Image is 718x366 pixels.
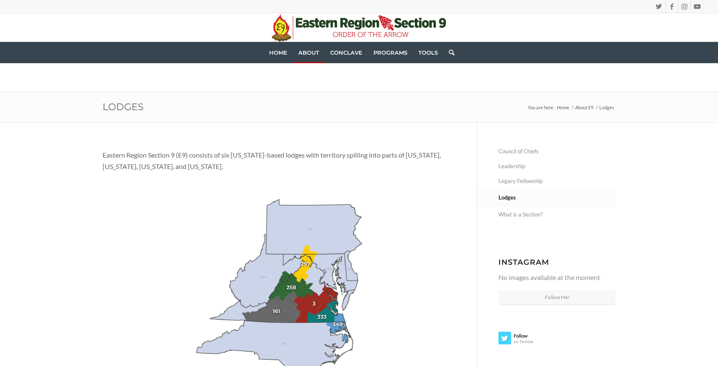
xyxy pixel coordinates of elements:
[498,290,615,305] a: Follow Me!
[264,42,293,63] a: Home
[498,144,615,159] a: Council of Chiefs
[574,104,595,111] a: About E9
[443,42,454,63] a: Search
[373,49,407,56] span: Programs
[575,105,593,110] span: About E9
[498,332,557,349] a: Followon Twitter
[293,42,325,63] a: About
[298,49,319,56] span: About
[498,272,615,283] p: No images available at the moment
[498,338,557,344] span: on Twitter
[571,104,574,111] span: /
[498,159,615,174] a: Leadership
[498,258,615,266] h3: Instagram
[103,101,144,113] a: Lodges
[498,207,615,222] a: What is a Section?
[595,104,598,111] span: /
[103,150,456,172] p: Eastern Region Section 9 (E9) consists of six [US_STATE]-based lodges with territory spilling int...
[598,104,615,111] span: Lodges
[330,49,362,56] span: Conclave
[269,49,287,56] span: Home
[418,49,438,56] span: Tools
[498,189,615,206] a: Lodges
[557,105,569,110] span: Home
[368,42,413,63] a: Programs
[528,105,554,110] span: You are here:
[498,332,557,338] strong: Follow
[325,42,368,63] a: Conclave
[413,42,443,63] a: Tools
[498,174,615,189] a: Legacy Fellowship
[556,104,571,111] a: Home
